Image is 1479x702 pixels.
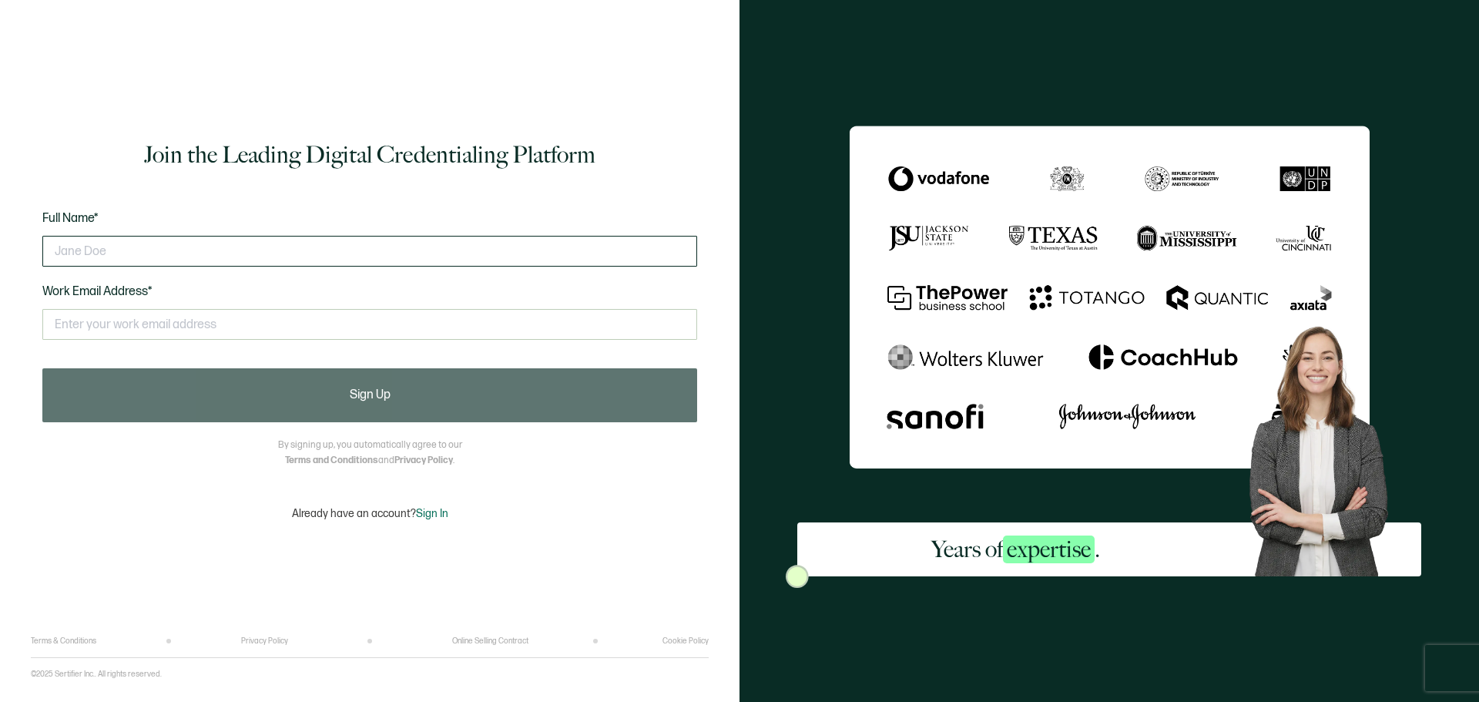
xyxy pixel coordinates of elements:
[42,368,697,422] button: Sign Up
[662,637,709,646] a: Cookie Policy
[394,455,453,466] a: Privacy Policy
[42,309,697,340] input: Enter your work email address
[144,139,595,170] h1: Join the Leading Digital Credentialing Platform
[786,565,809,588] img: Sertifier Signup
[278,438,462,469] p: By signing up, you automatically agree to our and .
[31,637,96,646] a: Terms & Conditions
[285,455,378,466] a: Terms and Conditions
[1234,314,1421,576] img: Sertifier Signup - Years of <span class="strong-h">expertise</span>. Hero
[292,507,448,520] p: Already have an account?
[31,670,162,679] p: ©2025 Sertifier Inc.. All rights reserved.
[241,637,288,646] a: Privacy Policy
[452,637,528,646] a: Online Selling Contract
[42,284,153,299] span: Work Email Address*
[42,211,99,226] span: Full Name*
[1222,528,1479,702] iframe: Chat Widget
[416,507,448,520] span: Sign In
[931,534,1100,565] h2: Years of .
[1003,536,1095,563] span: expertise
[850,126,1370,469] img: Sertifier Signup - Years of <span class="strong-h">expertise</span>.
[350,389,391,401] span: Sign Up
[42,236,697,267] input: Jane Doe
